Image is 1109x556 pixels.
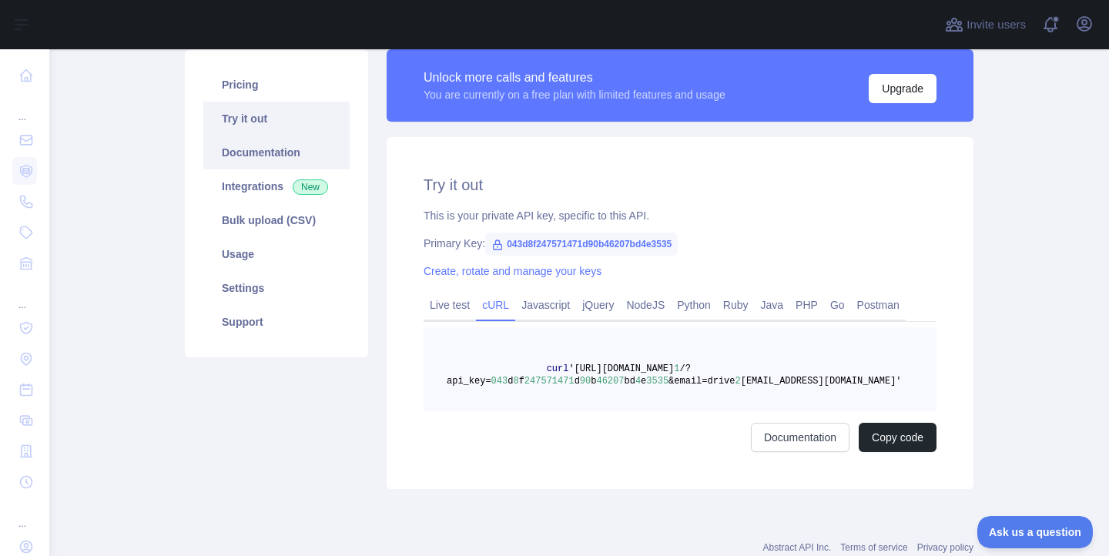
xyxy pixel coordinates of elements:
a: Pricing [203,68,350,102]
div: You are currently on a free plan with limited features and usage [424,87,725,102]
span: &email=drive [668,376,735,387]
a: NodeJS [620,293,671,317]
a: Integrations New [203,169,350,203]
span: d [508,376,513,387]
span: 8 [513,376,518,387]
a: Try it out [203,102,350,136]
a: Javascript [515,293,576,317]
a: cURL [476,293,515,317]
button: Invite users [942,12,1029,37]
span: New [293,179,328,195]
span: b [591,376,596,387]
a: Documentation [751,423,849,452]
span: 3535 [646,376,668,387]
a: Java [755,293,790,317]
a: Python [671,293,717,317]
span: 043 [491,376,508,387]
a: Abstract API Inc. [763,542,832,553]
span: [EMAIL_ADDRESS][DOMAIN_NAME]' [741,376,902,387]
a: Privacy policy [917,542,973,553]
a: Documentation [203,136,350,169]
button: Upgrade [869,74,936,103]
a: Ruby [717,293,755,317]
span: 043d8f247571471d90b46207bd4e3535 [485,233,678,256]
a: Create, rotate and manage your keys [424,265,601,277]
div: ... [12,280,37,311]
a: Support [203,305,350,339]
div: ... [12,499,37,530]
a: Postman [851,293,906,317]
h2: Try it out [424,174,936,196]
div: Unlock more calls and features [424,69,725,87]
span: d [575,376,580,387]
span: 2 [735,376,741,387]
a: Live test [424,293,476,317]
div: ... [12,92,37,123]
span: bd [624,376,635,387]
span: 247571471 [524,376,575,387]
iframe: Toggle Customer Support [977,516,1094,548]
a: Usage [203,237,350,271]
span: f [519,376,524,387]
span: 4 [635,376,641,387]
a: Go [824,293,851,317]
span: e [641,376,646,387]
a: Terms of service [840,542,907,553]
span: 1 [674,363,679,374]
a: PHP [789,293,824,317]
button: Copy code [859,423,936,452]
div: This is your private API key, specific to this API. [424,208,936,223]
span: 46207 [596,376,624,387]
a: Bulk upload (CSV) [203,203,350,237]
a: jQuery [576,293,620,317]
span: '[URL][DOMAIN_NAME] [568,363,674,374]
div: Primary Key: [424,236,936,251]
a: Settings [203,271,350,305]
span: curl [547,363,569,374]
span: Invite users [967,16,1026,34]
span: 90 [580,376,591,387]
